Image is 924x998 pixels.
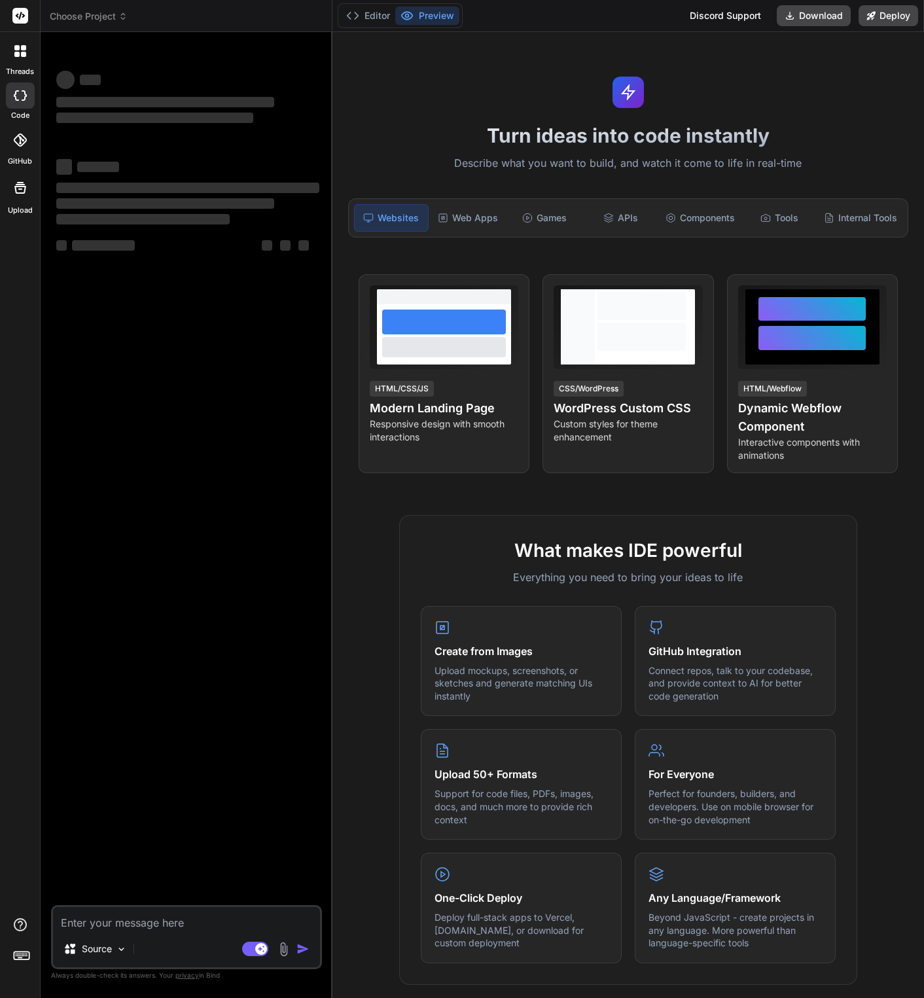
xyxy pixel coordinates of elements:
[649,766,822,782] h4: For Everyone
[56,159,72,175] span: ‌
[435,911,608,950] p: Deploy full-stack apps to Vercel, [DOMAIN_NAME], or download for custom deployment
[859,5,918,26] button: Deploy
[660,204,740,232] div: Components
[298,240,309,251] span: ‌
[8,156,32,167] label: GitHub
[56,183,319,193] span: ‌
[56,214,230,224] span: ‌
[435,890,608,906] h4: One-Click Deploy
[80,75,101,85] span: ‌
[584,204,658,232] div: APIs
[649,911,822,950] p: Beyond JavaScript - create projects in any language. More powerful than language-specific tools
[738,436,887,462] p: Interactive components with animations
[354,204,429,232] div: Websites
[395,7,459,25] button: Preview
[51,969,322,982] p: Always double-check its answers. Your in Bind
[431,204,505,232] div: Web Apps
[508,204,582,232] div: Games
[77,162,119,172] span: ‌
[296,942,310,955] img: icon
[819,204,902,232] div: Internal Tools
[370,399,519,418] h4: Modern Landing Page
[56,198,274,209] span: ‌
[11,110,29,121] label: code
[421,569,836,585] p: Everything you need to bring your ideas to life
[116,944,127,955] img: Pick Models
[340,155,917,172] p: Describe what you want to build, and watch it come to life in real-time
[56,97,274,107] span: ‌
[649,890,822,906] h4: Any Language/Framework
[554,399,703,418] h4: WordPress Custom CSS
[777,5,851,26] button: Download
[6,66,34,77] label: threads
[50,10,128,23] span: Choose Project
[421,537,836,564] h2: What makes IDE powerful
[738,399,887,436] h4: Dynamic Webflow Component
[435,664,608,703] p: Upload mockups, screenshots, or sketches and generate matching UIs instantly
[649,787,822,826] p: Perfect for founders, builders, and developers. Use on mobile browser for on-the-go development
[262,240,272,251] span: ‌
[649,664,822,703] p: Connect repos, talk to your codebase, and provide context to AI for better code generation
[72,240,135,251] span: ‌
[554,381,624,397] div: CSS/WordPress
[175,971,199,979] span: privacy
[8,205,33,216] label: Upload
[340,124,917,147] h1: Turn ideas into code instantly
[682,5,769,26] div: Discord Support
[280,240,291,251] span: ‌
[738,381,807,397] div: HTML/Webflow
[82,942,112,955] p: Source
[743,204,817,232] div: Tools
[649,643,822,659] h4: GitHub Integration
[341,7,395,25] button: Editor
[276,942,291,957] img: attachment
[370,418,519,444] p: Responsive design with smooth interactions
[370,381,434,397] div: HTML/CSS/JS
[435,766,608,782] h4: Upload 50+ Formats
[56,240,67,251] span: ‌
[554,418,703,444] p: Custom styles for theme enhancement
[56,71,75,89] span: ‌
[56,113,253,123] span: ‌
[435,643,608,659] h4: Create from Images
[435,787,608,826] p: Support for code files, PDFs, images, docs, and much more to provide rich context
